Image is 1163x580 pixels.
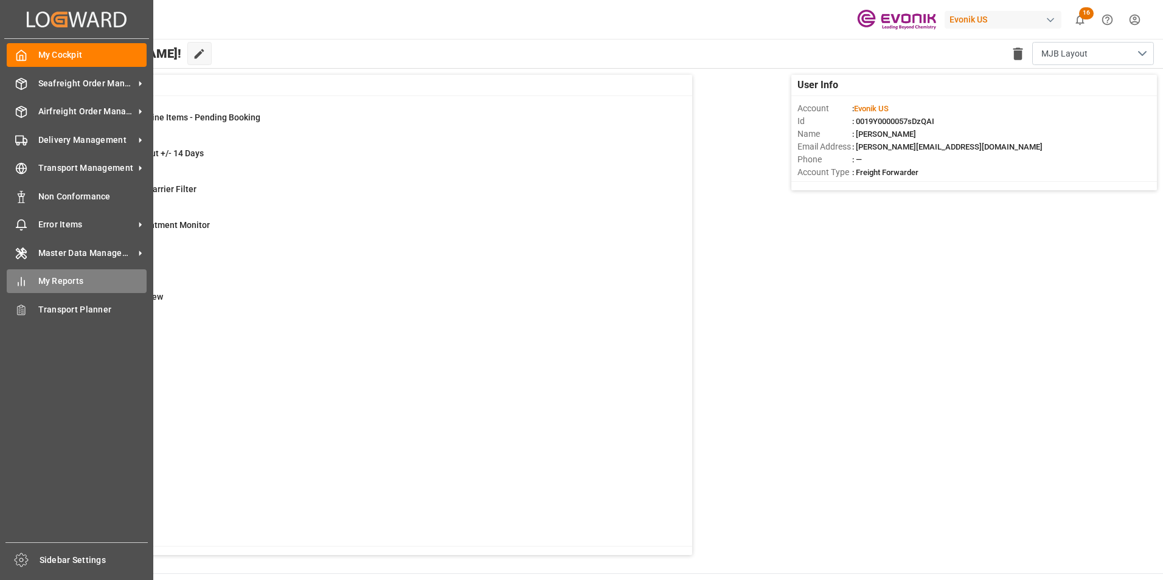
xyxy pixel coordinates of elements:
div: Evonik US [945,11,1061,29]
span: Hello [PERSON_NAME]! [50,42,181,65]
span: Transport Management [38,162,134,174]
img: Evonik-brand-mark-Deep-Purple-RGB.jpeg_1700498283.jpeg [857,9,936,30]
button: open menu [1032,42,1154,65]
span: User Info [797,78,838,92]
button: Help Center [1094,6,1121,33]
a: 309Evonik Cargo Cut +/- 14 DaysShipment [63,147,677,173]
a: My Cockpit [7,43,147,67]
span: Phone [797,153,852,166]
span: Error Items [38,218,134,231]
span: Email Address [797,140,852,153]
a: 15Drayage OverviewTransport Unit [63,291,677,316]
span: MJB Layout [1041,47,1088,60]
span: Delivery Management [38,134,134,147]
span: Account Type [797,166,852,179]
a: Non Conformance [7,184,147,208]
button: show 16 new notifications [1066,6,1094,33]
button: Evonik US [945,8,1066,31]
span: Sidebar Settings [40,554,148,567]
a: 0Draffens New Line Items - Pending BookingLine Item [63,111,677,137]
a: 4197CIP Low Cost Carrier FilterShipment [63,183,677,209]
span: Airfreight Order Management [38,105,134,118]
span: : Freight Forwarder [852,168,918,177]
a: My Reports [7,269,147,293]
span: : [852,104,889,113]
a: Transport Planner [7,297,147,321]
span: : [PERSON_NAME][EMAIL_ADDRESS][DOMAIN_NAME] [852,142,1043,151]
span: Seafreight Order Management [38,77,134,90]
span: : — [852,155,862,164]
a: 258Drayage Appointment MonitorShipment [63,219,677,244]
span: 16 [1079,7,1094,19]
span: My Reports [38,275,147,288]
a: 9724Drayage FilterShipment [63,255,677,280]
span: Transport Planner [38,303,147,316]
span: Non Conformance [38,190,147,203]
span: : [PERSON_NAME] [852,129,916,139]
span: : 0019Y0000057sDzQAI [852,117,934,126]
span: Draffens New Line Items - Pending Booking [93,112,260,122]
span: Name [797,128,852,140]
span: My Cockpit [38,49,147,61]
span: Master Data Management [38,247,134,260]
span: Id [797,115,852,128]
span: Evonik US [854,104,889,113]
span: Account [797,102,852,115]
